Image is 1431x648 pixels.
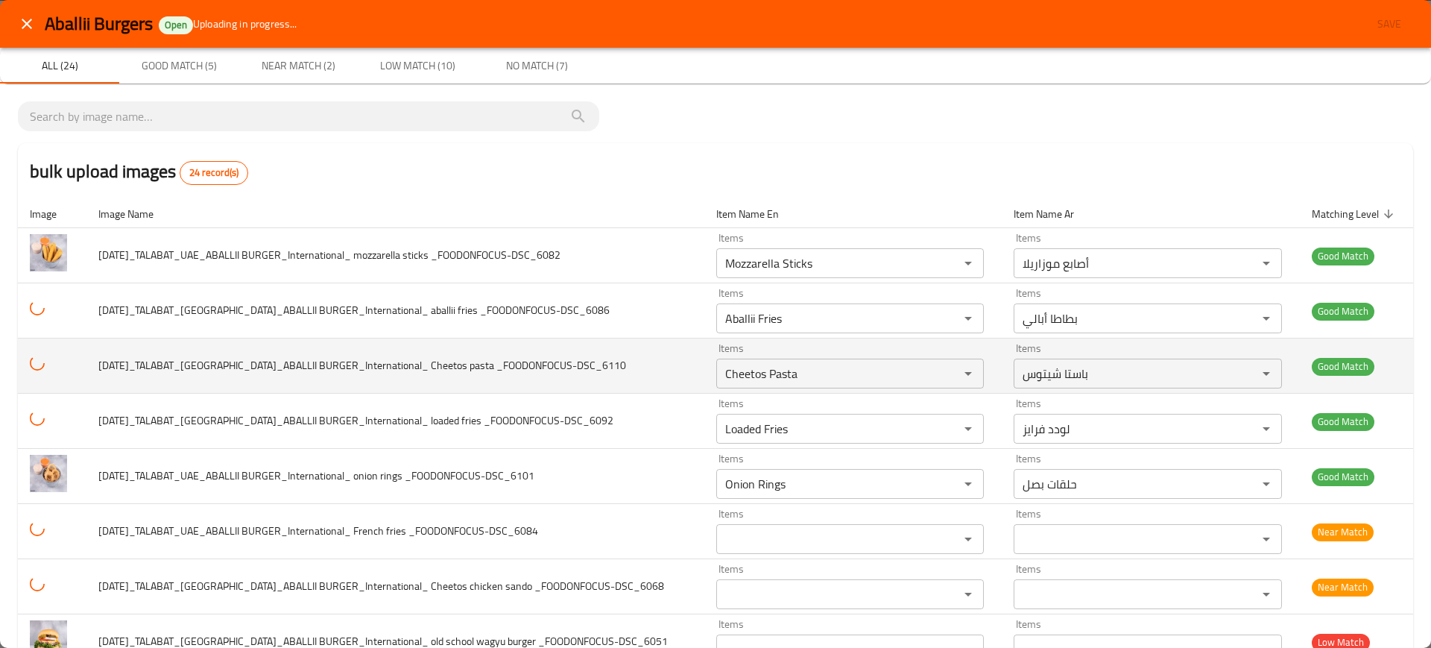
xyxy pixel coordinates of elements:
span: Near Match [1312,523,1374,541]
span: Good Match [1312,248,1374,265]
img: 2025-06-28_TALABAT_UAE_ABALLII BURGER_International_ mozzarella sticks _FOODONFOCUS-DSC_6082 [30,234,67,271]
button: Open [1256,529,1277,550]
span: Good Match [1312,303,1374,320]
span: [DATE]_TALABAT_UAE_ABALLII BURGER_International_ French fries _FOODONFOCUS-DSC_6084 [98,521,538,541]
span: [DATE]_TALABAT_UAE_ABALLII BURGER_International_ onion rings _FOODONFOCUS-DSC_6101 [98,466,534,485]
button: Open [958,308,979,329]
span: [DATE]_TALABAT_[GEOGRAPHIC_DATA]_ABALLII BURGER_International_ loaded fries _FOODONFOCUS-DSC_6092 [98,411,613,430]
th: Item Name Ar [1002,200,1300,228]
span: Matching Level [1312,205,1398,223]
img: 2025-06-28_TALABAT_UAE_ABALLII BURGER_International_ onion rings _FOODONFOCUS-DSC_6101 [30,455,67,492]
button: close [9,6,45,42]
span: All (24) [9,57,110,75]
button: Open [958,253,979,274]
span: [DATE]_TALABAT_UAE_ABALLII BURGER_International_ mozzarella sticks _FOODONFOCUS-DSC_6082 [98,245,560,265]
span: Near Match (2) [247,57,349,75]
input: search [30,104,587,128]
span: Good Match [1312,358,1374,375]
span: [DATE]_TALABAT_[GEOGRAPHIC_DATA]_ABALLII BURGER_International_ Cheetos chicken sando _FOODONFOCUS... [98,576,664,596]
button: Open [958,584,979,605]
button: Open [1256,253,1277,274]
button: Open [958,363,979,384]
button: Open [1256,584,1277,605]
th: Item Name En [704,200,1002,228]
button: Open [958,529,979,550]
button: Open [958,418,979,439]
h2: bulk upload images [30,158,248,185]
button: Open [1256,418,1277,439]
span: [DATE]_TALABAT_[GEOGRAPHIC_DATA]_ABALLII BURGER_International_ aballii fries _FOODONFOCUS-DSC_6086 [98,301,610,320]
span: Good Match (5) [128,57,230,75]
span: Open [159,19,193,31]
span: Aballii Burgers [45,7,153,40]
button: Open [1256,363,1277,384]
button: Open [1256,474,1277,494]
span: Image Name [98,205,173,223]
span: 24 record(s) [180,166,247,180]
span: [DATE]_TALABAT_[GEOGRAPHIC_DATA]_ABALLII BURGER_International_ Cheetos pasta _FOODONFOCUS-DSC_6110 [98,356,626,375]
div: Open [159,16,193,34]
span: Good Match [1312,413,1374,430]
button: Open [1256,308,1277,329]
button: Open [958,474,979,494]
span: No Match (7) [486,57,587,75]
span: Good Match [1312,468,1374,485]
span: Uploading in progress... [193,16,297,31]
span: Near Match [1312,579,1374,596]
span: Low Match (10) [367,57,468,75]
div: Total records count [180,161,248,185]
th: Image [18,200,86,228]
